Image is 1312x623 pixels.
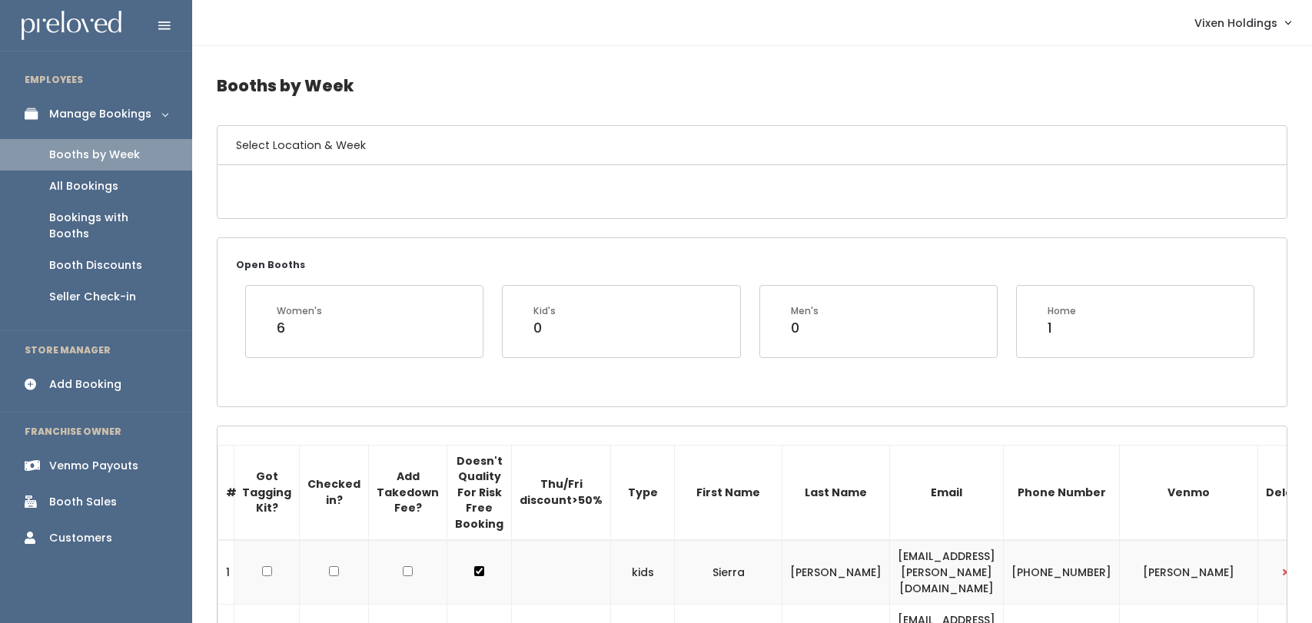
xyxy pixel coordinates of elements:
[49,257,142,273] div: Booth Discounts
[791,304,819,318] div: Men's
[611,540,675,604] td: kids
[218,540,234,604] td: 1
[369,445,447,540] th: Add Takedown Fee?
[533,318,556,338] div: 0
[1004,445,1120,540] th: Phone Number
[49,530,112,546] div: Customers
[675,445,782,540] th: First Name
[1048,304,1076,318] div: Home
[49,210,168,242] div: Bookings with Booths
[1120,445,1258,540] th: Venmo
[512,445,611,540] th: Thu/Fri discount>50%
[782,445,890,540] th: Last Name
[1179,6,1306,39] a: Vixen Holdings
[890,445,1004,540] th: Email
[217,65,1287,107] h4: Booths by Week
[791,318,819,338] div: 0
[49,494,117,510] div: Booth Sales
[1120,540,1258,604] td: [PERSON_NAME]
[277,304,322,318] div: Women's
[49,106,151,122] div: Manage Bookings
[234,445,300,540] th: Got Tagging Kit?
[1048,318,1076,338] div: 1
[49,147,140,163] div: Booths by Week
[218,126,1287,165] h6: Select Location & Week
[611,445,675,540] th: Type
[218,445,234,540] th: #
[447,445,512,540] th: Doesn't Quality For Risk Free Booking
[49,376,121,393] div: Add Booking
[1004,540,1120,604] td: [PHONE_NUMBER]
[49,458,138,474] div: Venmo Payouts
[300,445,369,540] th: Checked in?
[49,289,136,305] div: Seller Check-in
[890,540,1004,604] td: [EMAIL_ADDRESS][PERSON_NAME][DOMAIN_NAME]
[675,540,782,604] td: Sierra
[22,11,121,41] img: preloved logo
[236,258,305,271] small: Open Booths
[533,304,556,318] div: Kid's
[49,178,118,194] div: All Bookings
[1194,15,1277,31] span: Vixen Holdings
[277,318,322,338] div: 6
[782,540,890,604] td: [PERSON_NAME]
